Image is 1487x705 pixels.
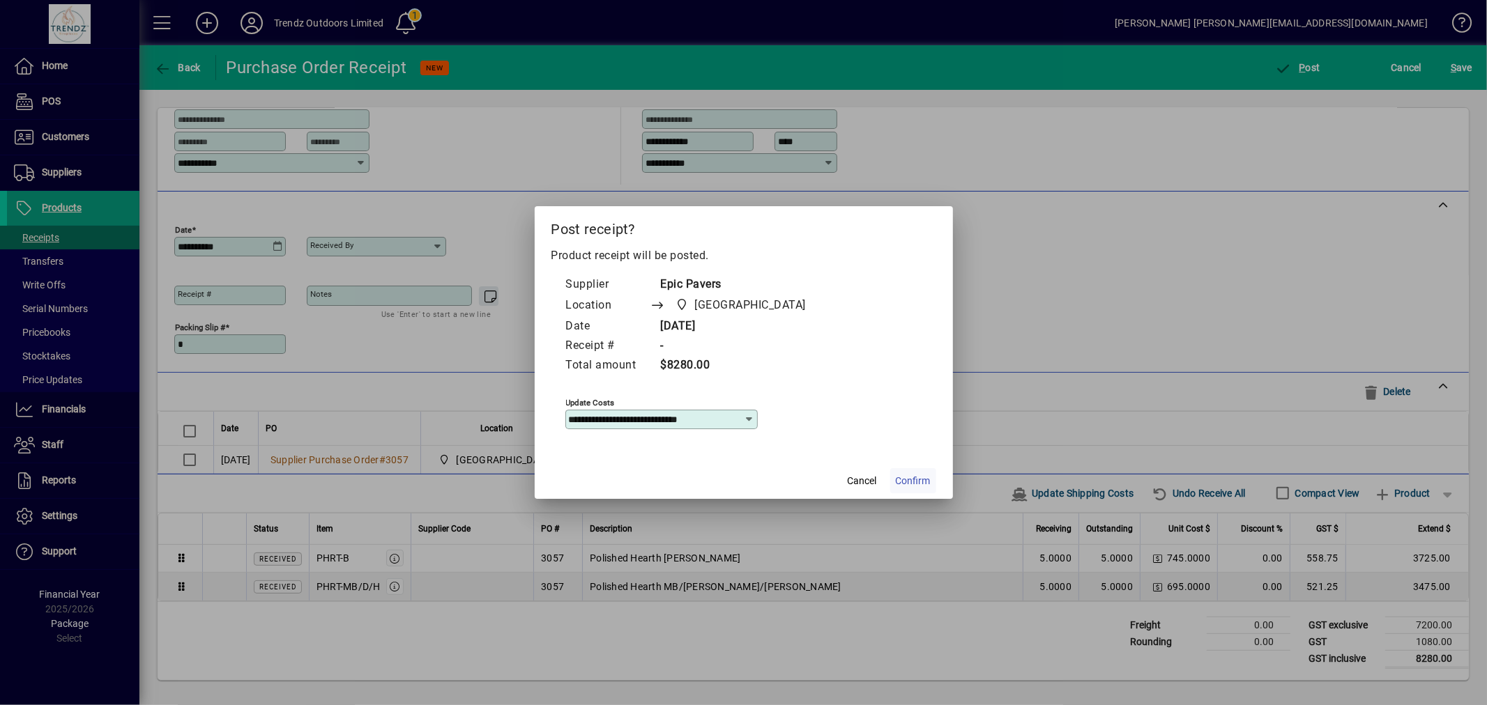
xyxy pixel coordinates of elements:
[890,468,936,493] button: Confirm
[565,336,650,356] td: Receipt #
[695,297,807,313] span: [GEOGRAPHIC_DATA]
[565,295,650,317] td: Location
[551,247,936,264] p: Product receipt will be posted.
[565,356,650,375] td: Total amount
[650,275,833,295] td: Epic Pavers
[566,398,615,408] mat-label: Update costs
[840,468,885,493] button: Cancel
[672,295,812,315] span: New Plymouth
[565,317,650,336] td: Date
[848,474,877,488] span: Cancel
[650,317,833,336] td: [DATE]
[650,336,833,356] td: -
[896,474,931,488] span: Confirm
[565,275,650,295] td: Supplier
[535,206,953,247] h2: Post receipt?
[650,356,833,375] td: $8280.00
